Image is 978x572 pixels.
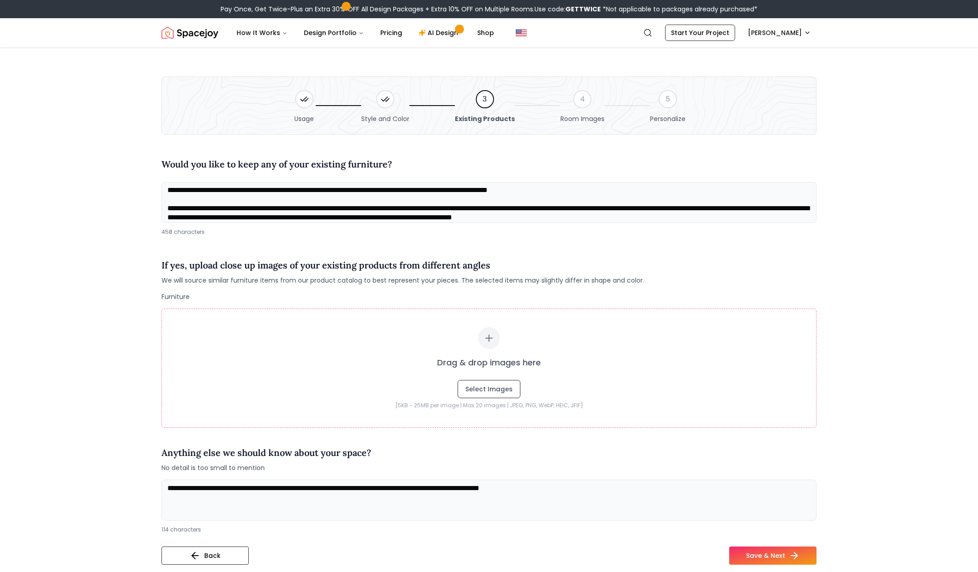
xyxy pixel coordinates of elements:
[161,24,218,42] img: Spacejoy Logo
[437,356,541,369] p: Drag & drop images here
[560,114,605,123] span: Room Images
[161,157,392,171] h4: Would you like to keep any of your existing furniture?
[373,24,409,42] a: Pricing
[665,25,735,41] a: Start Your Project
[455,114,515,123] span: Existing Products
[742,25,817,41] button: [PERSON_NAME]
[573,90,591,108] div: 4
[161,258,644,272] h4: If yes, upload close up images of your existing products from different angles
[229,24,295,42] button: How It Works
[180,402,798,409] p: [5KB - 25MB per image | Max 20 images | JPEG, PNG, WebP, HEIC, JFIF]
[161,547,249,565] button: Back
[161,446,371,460] h4: Anything else we should know about your space?
[470,24,501,42] a: Shop
[601,5,757,14] span: *Not applicable to packages already purchased*
[161,292,817,301] p: Furniture
[161,526,817,533] div: 114 characters
[534,5,601,14] span: Use code:
[516,27,527,38] img: United States
[659,90,677,108] div: 5
[161,463,371,472] span: No detail is too small to mention
[361,114,409,123] span: Style and Color
[161,18,817,47] nav: Global
[565,5,601,14] b: GETTWICE
[161,228,817,236] div: 458 characters
[221,5,757,14] div: Pay Once, Get Twice-Plus an Extra 30% OFF All Design Packages + Extra 10% OFF on Multiple Rooms.
[729,547,817,565] button: Save & Next
[476,90,494,108] div: 3
[161,276,644,285] span: We will source similar furniture items from our product catalog to best represent your pieces. Th...
[297,24,371,42] button: Design Portfolio
[650,114,686,123] span: Personalize
[411,24,468,42] a: AI Design
[161,24,218,42] a: Spacejoy
[458,380,520,398] button: Select Images
[229,24,501,42] nav: Main
[294,114,314,123] span: Usage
